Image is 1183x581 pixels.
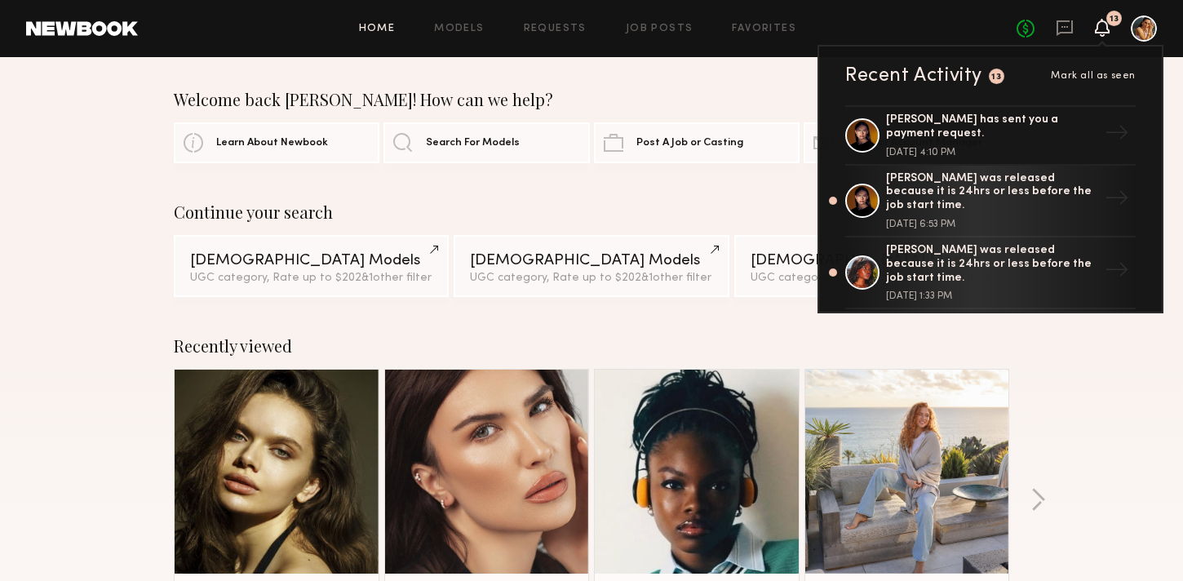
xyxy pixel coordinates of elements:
[734,235,1009,297] a: [DEMOGRAPHIC_DATA] ModelsUGC category, Rate up to $202&1other filter
[426,138,520,149] span: Search For Models
[804,122,1009,163] a: Contact Account Manager
[1098,114,1136,157] div: →
[174,202,1009,222] div: Continue your search
[174,90,1009,109] div: Welcome back [PERSON_NAME]! How can we help?
[886,220,1098,229] div: [DATE] 6:53 PM
[383,122,589,163] a: Search For Models
[174,235,449,297] a: [DEMOGRAPHIC_DATA] ModelsUGC category, Rate up to $202&1other filter
[190,273,432,284] div: UGC category, Rate up to $202
[845,166,1136,237] a: [PERSON_NAME] was released because it is 24hrs or less before the job start time.[DATE] 6:53 PM→
[751,273,993,284] div: UGC category, Rate up to $202
[190,253,432,268] div: [DEMOGRAPHIC_DATA] Models
[470,253,712,268] div: [DEMOGRAPHIC_DATA] Models
[886,148,1098,157] div: [DATE] 4:10 PM
[434,24,484,34] a: Models
[641,273,711,283] span: & 1 other filter
[636,138,743,149] span: Post A Job or Casting
[886,172,1098,213] div: [PERSON_NAME] was released because it is 24hrs or less before the job start time.
[216,138,328,149] span: Learn About Newbook
[845,105,1136,166] a: [PERSON_NAME] has sent you a payment request.[DATE] 4:10 PM→
[361,273,432,283] span: & 1 other filter
[470,273,712,284] div: UGC category, Rate up to $202
[359,24,396,34] a: Home
[626,24,693,34] a: Job Posts
[1098,251,1136,294] div: →
[751,253,993,268] div: [DEMOGRAPHIC_DATA] Models
[524,24,587,34] a: Requests
[991,73,1001,82] div: 13
[886,291,1098,301] div: [DATE] 1:33 PM
[174,122,379,163] a: Learn About Newbook
[174,336,1009,356] div: Recently viewed
[594,122,800,163] a: Post A Job or Casting
[1110,15,1119,24] div: 13
[454,235,729,297] a: [DEMOGRAPHIC_DATA] ModelsUGC category, Rate up to $202&1other filter
[1051,71,1136,81] span: Mark all as seen
[886,244,1098,285] div: [PERSON_NAME] was released because it is 24hrs or less before the job start time.
[845,66,982,86] div: Recent Activity
[886,113,1098,141] div: [PERSON_NAME] has sent you a payment request.
[732,24,796,34] a: Favorites
[1098,180,1136,222] div: →
[845,237,1136,309] a: [PERSON_NAME] was released because it is 24hrs or less before the job start time.[DATE] 1:33 PM→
